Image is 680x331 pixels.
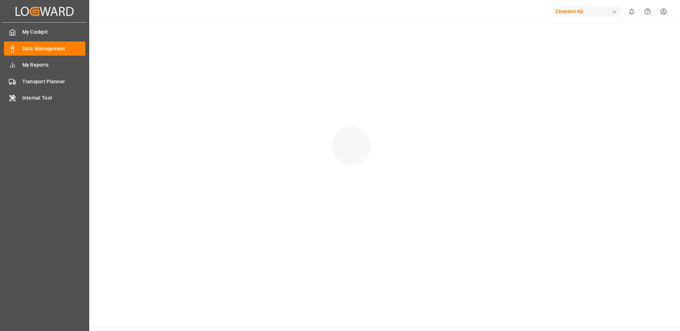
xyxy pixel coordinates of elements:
[22,28,86,36] span: My Cockpit
[22,78,86,85] span: Transport Planner
[4,41,85,55] a: Data Management
[624,4,640,19] button: show 0 new notifications
[553,5,624,18] button: Covestro AG
[22,61,86,69] span: My Reports
[553,6,621,17] div: Covestro AG
[4,91,85,105] a: Internal Tool
[4,58,85,72] a: My Reports
[4,25,85,39] a: My Cockpit
[4,74,85,88] a: Transport Planner
[22,45,86,52] span: Data Management
[640,4,656,19] button: Help Center
[22,94,86,102] span: Internal Tool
